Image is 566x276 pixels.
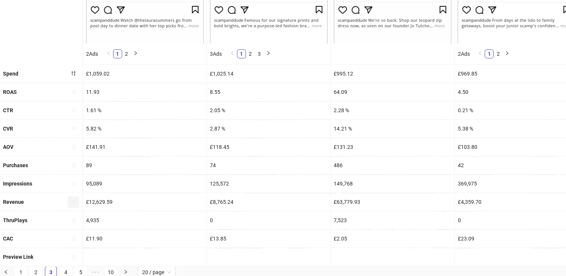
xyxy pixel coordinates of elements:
span: sort-ascending [71,181,76,186]
div: 95,089 [83,175,206,193]
span: sort-descending [71,71,76,76]
div: £13.85 [207,230,330,248]
span: left [4,270,8,274]
div: £995.12 [331,65,454,83]
span: sort-ascending [71,144,76,149]
span: left [230,51,235,55]
b: Spend [3,71,18,77]
div: 2.87 % [207,120,330,138]
div: 4,935 [83,211,206,229]
span: sort-ascending [71,199,76,205]
b: Impressions [3,181,32,187]
span: right [133,51,138,55]
li: 3 [255,49,264,58]
span: sort-ascending [71,218,76,223]
span: 2 Ads [458,51,469,57]
span: sort-ascending [71,254,76,260]
div: £118.45 [207,138,330,156]
button: right [131,49,140,58]
div: 1.61 % [83,101,206,119]
div: 8.55 [207,83,330,101]
div: 2.05 % [207,101,330,119]
li: 2 [122,49,131,58]
b: Revenue [3,199,24,205]
div: £1,059.02 [83,65,206,83]
a: 2 [246,50,254,58]
li: 1 [113,49,122,58]
div: 74 [207,156,330,174]
li: Previous Page [104,49,113,58]
li: 1 [484,49,493,58]
b: AOV [3,144,13,150]
li: 2 [493,49,502,58]
button: left [475,49,484,58]
a: 1 [113,50,122,58]
div: £11.90 [83,230,206,248]
li: Next Page [131,49,140,58]
span: 2 Ads [86,51,98,57]
li: Next Page [264,49,273,58]
button: left [104,49,113,58]
span: left [106,51,111,55]
b: CTR [3,107,13,113]
span: right [505,51,509,55]
div: 0 [207,211,330,229]
li: Next Page [502,49,511,58]
li: 2 [246,49,255,58]
div: £131.23 [331,138,454,156]
b: ThruPlays [3,217,27,223]
div: 2.28 % [331,101,454,119]
b: Purchases [3,162,28,168]
a: 1 [237,50,245,58]
span: sort-ascending [71,126,76,131]
span: right [266,51,270,55]
a: 2 [122,50,131,58]
b: CVR [3,126,13,132]
div: 64.09 [331,83,454,101]
div: £12,629.59 [83,193,206,211]
a: 1 [485,50,493,58]
button: right [502,49,511,58]
div: 7,523 [331,211,454,229]
b: CAC [3,236,13,242]
span: sort-ascending [71,163,76,168]
div: £141.91 [83,138,206,156]
li: 1 [237,49,246,58]
button: right [264,49,273,58]
span: sort-ascending [71,236,76,241]
div: £63,779.93 [331,193,454,211]
li: Previous Page [228,49,237,58]
a: 2 [494,50,502,58]
div: £2.05 [331,230,454,248]
div: 5.82 % [83,120,206,138]
b: ROAS [3,89,17,95]
div: 486 [331,156,454,174]
div: 11.93 [83,83,206,101]
b: Preview Link [3,254,33,260]
div: 89 [83,156,206,174]
span: sort-ascending [71,107,76,113]
div: £8,765.24 [207,193,330,211]
button: left [228,49,237,58]
span: sort-ascending [71,89,76,94]
span: right [123,270,128,274]
div: 149,768 [331,175,454,193]
a: 3 [255,50,263,58]
div: 14.21 % [331,120,454,138]
li: Previous Page [475,49,484,58]
span: 3 Ads [210,51,222,57]
div: £1,025.14 [207,65,330,83]
div: 125,572 [207,175,330,193]
span: left [478,51,482,55]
